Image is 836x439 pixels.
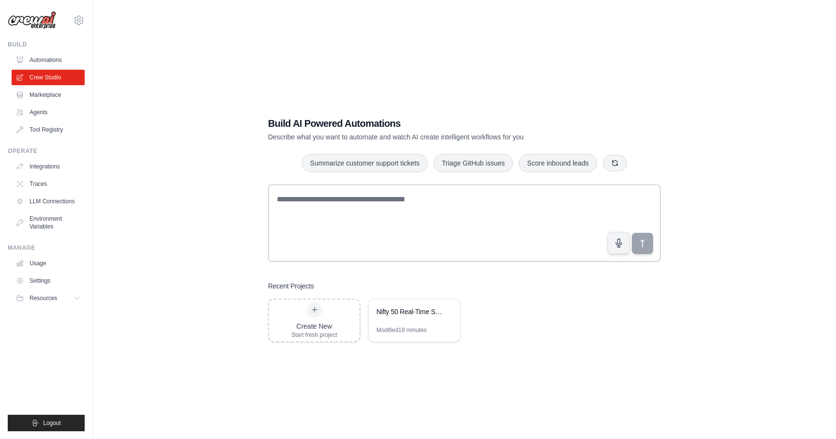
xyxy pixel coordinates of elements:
[8,41,85,48] div: Build
[268,117,593,130] h1: Build AI Powered Automations
[8,415,85,431] button: Logout
[12,159,85,174] a: Integrations
[376,307,443,317] div: Nifty 50 Real-Time Sentiment Monitor
[12,211,85,234] a: Environment Variables
[291,321,337,331] div: Create New
[12,194,85,209] a: LLM Connections
[608,232,630,254] button: Click to speak your automation idea
[12,122,85,137] a: Tool Registry
[8,244,85,252] div: Manage
[291,331,337,339] div: Start fresh project
[302,154,428,172] button: Summarize customer support tickets
[43,419,61,427] span: Logout
[788,393,836,439] iframe: Chat Widget
[268,132,593,142] p: Describe what you want to automate and watch AI create intelligent workflows for you
[376,326,427,334] div: Modified 18 minutes
[603,155,627,171] button: Get new suggestions
[12,256,85,271] a: Usage
[12,52,85,68] a: Automations
[12,176,85,192] a: Traces
[30,294,57,302] span: Resources
[12,70,85,85] a: Crew Studio
[12,87,85,103] a: Marketplace
[519,154,597,172] button: Score inbound leads
[12,105,85,120] a: Agents
[12,290,85,306] button: Resources
[268,281,314,291] h3: Recent Projects
[8,147,85,155] div: Operate
[433,154,513,172] button: Triage GitHub issues
[12,273,85,288] a: Settings
[8,11,56,30] img: Logo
